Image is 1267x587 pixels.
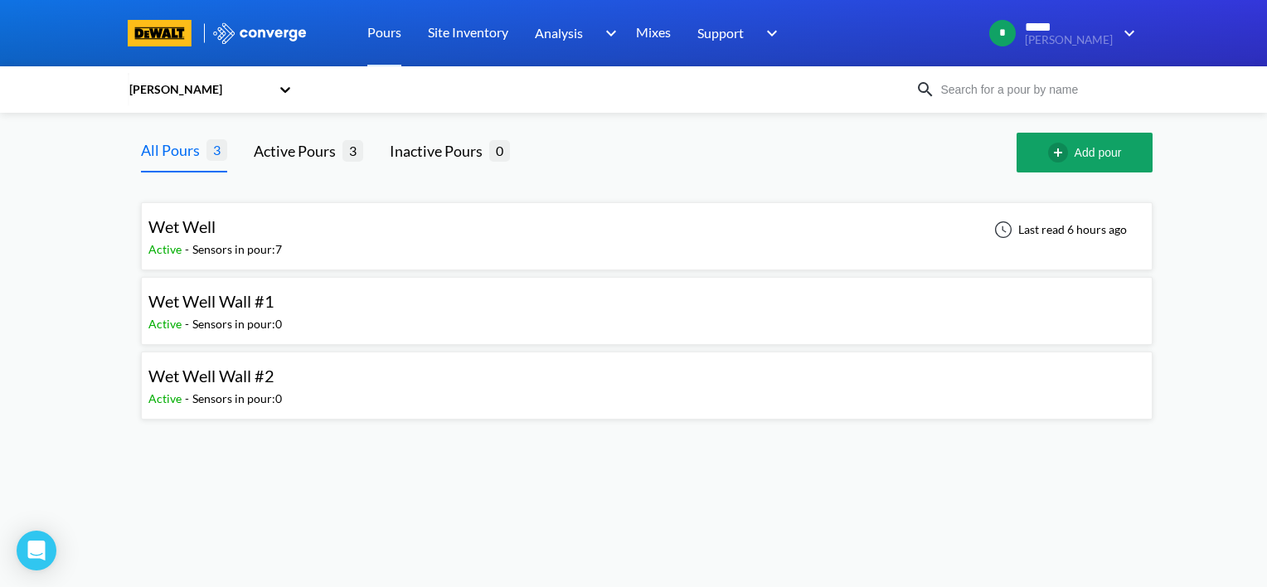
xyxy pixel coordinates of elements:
span: - [185,242,192,256]
span: Wet Well [148,216,216,236]
div: Last read 6 hours ago [985,220,1132,240]
img: logo_ewhite.svg [211,22,308,44]
img: downArrow.svg [1113,23,1139,43]
a: Wet Well Wall #2Active-Sensors in pour:0 [141,371,1153,385]
div: All Pours [141,138,206,162]
img: add-circle-outline.svg [1048,143,1075,163]
span: - [185,391,192,405]
div: Open Intercom Messenger [17,531,56,570]
span: Wet Well Wall #2 [148,366,274,386]
span: [PERSON_NAME] [1025,34,1113,46]
span: Active [148,242,185,256]
span: 3 [206,139,227,160]
img: branding logo [128,20,192,46]
a: Wet Well Wall #1Active-Sensors in pour:0 [141,296,1153,310]
span: Support [697,22,744,43]
div: Sensors in pour: 0 [192,390,282,408]
div: [PERSON_NAME] [128,80,270,99]
div: Sensors in pour: 0 [192,315,282,333]
span: Active [148,317,185,331]
div: Active Pours [254,139,342,163]
span: Wet Well Wall #1 [148,291,274,311]
div: Inactive Pours [390,139,489,163]
button: Add pour [1017,133,1153,172]
input: Search for a pour by name [935,80,1136,99]
span: - [185,317,192,331]
a: branding logo [128,20,211,46]
div: Sensors in pour: 7 [192,240,282,259]
span: 3 [342,140,363,161]
span: Active [148,391,185,405]
img: downArrow.svg [755,23,782,43]
img: icon-search.svg [915,80,935,99]
span: 0 [489,140,510,161]
img: downArrow.svg [595,23,621,43]
a: Wet WellActive-Sensors in pour:7Last read 6 hours ago [141,221,1153,235]
span: Analysis [535,22,583,43]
